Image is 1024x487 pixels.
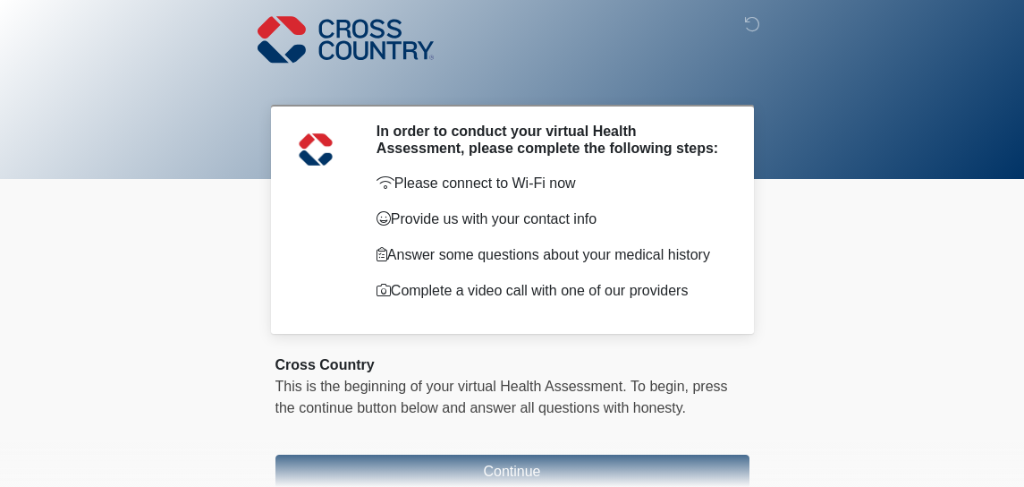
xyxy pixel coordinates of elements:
div: Cross Country [275,355,749,376]
span: This is the beginning of your virtual Health Assessment. [275,379,627,394]
img: Agent Avatar [289,123,343,176]
p: Answer some questions about your medical history [377,244,723,266]
p: Provide us with your contact info [377,209,723,230]
img: Cross Country Logo [258,13,435,65]
p: Complete a video call with one of our providers [377,280,723,302]
span: To begin, [630,379,692,394]
h2: In order to conduct your virtual Health Assessment, please complete the following steps: [377,123,723,157]
h1: ‎ ‎ ‎ [262,64,763,98]
p: Please connect to Wi-Fi now [377,173,723,194]
span: press the continue button below and answer all questions with honesty. [275,379,728,415]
